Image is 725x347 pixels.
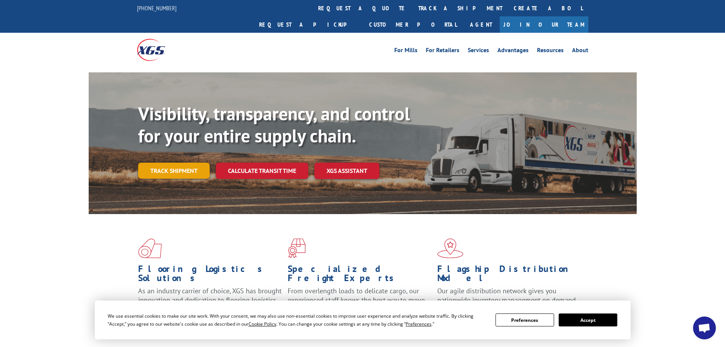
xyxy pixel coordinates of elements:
p: From overlength loads to delicate cargo, our experienced staff knows the best way to move your fr... [288,286,432,320]
img: xgs-icon-flagship-distribution-model-red [437,238,464,258]
div: Open chat [693,317,716,339]
h1: Specialized Freight Experts [288,264,432,286]
span: As an industry carrier of choice, XGS has brought innovation and dedication to flooring logistics... [138,286,282,313]
a: Services [468,47,489,56]
a: Request a pickup [253,16,363,33]
h1: Flagship Distribution Model [437,264,581,286]
a: For Retailers [426,47,459,56]
a: About [572,47,588,56]
a: Resources [537,47,564,56]
a: [PHONE_NUMBER] [137,4,177,12]
button: Accept [559,313,617,326]
h1: Flooring Logistics Solutions [138,264,282,286]
span: Preferences [406,321,432,327]
button: Preferences [496,313,554,326]
a: Customer Portal [363,16,462,33]
span: Cookie Policy [249,321,276,327]
a: XGS ASSISTANT [314,163,379,179]
img: xgs-icon-focused-on-flooring-red [288,238,306,258]
a: Advantages [497,47,529,56]
a: For Mills [394,47,417,56]
img: xgs-icon-total-supply-chain-intelligence-red [138,238,162,258]
div: Cookie Consent Prompt [95,301,631,339]
span: Our agile distribution network gives you nationwide inventory management on demand. [437,286,577,304]
div: We use essential cookies to make our site work. With your consent, we may also use non-essential ... [108,312,486,328]
a: Track shipment [138,163,210,179]
b: Visibility, transparency, and control for your entire supply chain. [138,102,410,147]
a: Agent [462,16,500,33]
a: Calculate transit time [216,163,308,179]
a: Join Our Team [500,16,588,33]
